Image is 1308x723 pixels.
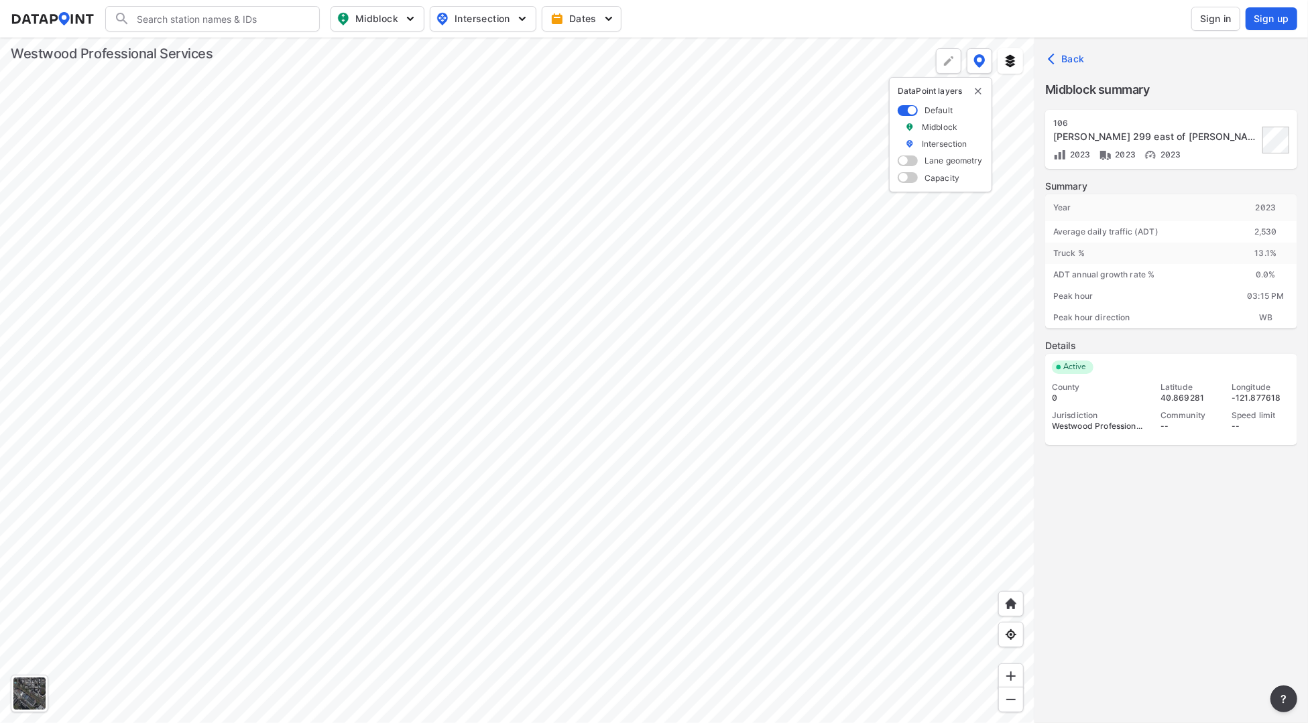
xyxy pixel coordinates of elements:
[1053,130,1258,143] div: EB SR 299 east of Supan Rd
[602,12,615,25] img: 5YPKRKmlfpI5mqlR8AD95paCi+0kK1fRFDJSaMmawlwaeJcJwk9O2fotCW5ve9gAAAAASUVORK5CYII=
[922,121,957,133] label: Midblock
[11,675,48,712] div: Toggle basemap
[925,155,982,166] label: Lane geometry
[1099,148,1112,161] img: Vehicle class
[1161,410,1220,421] div: Community
[1234,307,1297,328] div: WB
[973,54,986,68] img: data-point-layers.37681fc9.svg
[1157,149,1181,159] span: 2023
[11,44,213,63] div: Westwood Professional Services
[1051,52,1085,66] span: Back
[11,12,95,25] img: dataPointLogo.9353c09d.svg
[1144,148,1157,161] img: Vehicle speed
[936,48,961,74] div: Polygon tool
[1045,221,1234,243] div: Average daily traffic (ADT)
[1200,12,1232,25] span: Sign in
[1045,339,1297,352] label: Details
[436,11,528,27] span: Intersection
[550,12,564,25] img: calendar-gold.39a51dde.svg
[1270,685,1297,712] button: more
[998,48,1023,74] button: External layers
[1045,80,1297,99] label: Midblock summary
[430,6,536,31] button: Intersection
[1067,149,1091,159] span: 2023
[1004,693,1018,706] img: MAAAAAElFTkSuQmCC
[404,12,417,25] img: 5YPKRKmlfpI5mqlR8AD95paCi+0kK1fRFDJSaMmawlwaeJcJwk9O2fotCW5ve9gAAAAASUVORK5CYII=
[516,12,529,25] img: 5YPKRKmlfpI5mqlR8AD95paCi+0kK1fRFDJSaMmawlwaeJcJwk9O2fotCW5ve9gAAAAASUVORK5CYII=
[1004,54,1017,68] img: layers.ee07997e.svg
[1052,421,1148,432] div: Westwood Professional Services
[1004,597,1018,610] img: +XpAUvaXAN7GudzAAAAAElFTkSuQmCC
[998,622,1024,647] div: View my location
[898,86,984,96] p: DataPoint layers
[1234,221,1297,243] div: 2,530
[1052,393,1148,403] div: 0
[973,86,984,96] img: close-external-leyer.3061a1c7.svg
[1045,243,1234,264] div: Truck %
[925,172,959,184] label: Capacity
[1161,382,1220,393] div: Latitude
[1234,243,1297,264] div: 13.1 %
[337,11,416,27] span: Midblock
[1232,393,1291,403] div: -121.877618
[1045,285,1234,307] div: Peak hour
[1045,194,1234,221] div: Year
[1112,149,1136,159] span: 2023
[967,48,992,74] button: DataPoint layers
[553,12,613,25] span: Dates
[925,105,953,116] label: Default
[1254,12,1289,25] span: Sign up
[1234,285,1297,307] div: 03:15 PM
[130,8,311,29] input: Search
[1189,7,1243,31] a: Sign in
[1053,118,1258,129] div: 106
[905,138,914,149] img: marker_Intersection.6861001b.svg
[998,591,1024,616] div: Home
[542,6,621,31] button: Dates
[973,86,984,96] button: delete
[335,11,351,27] img: map_pin_mid.602f9df1.svg
[1045,264,1234,285] div: ADT annual growth rate %
[942,54,955,68] img: +Dz8AAAAASUVORK5CYII=
[1243,7,1297,30] a: Sign up
[1191,7,1240,31] button: Sign in
[1045,180,1297,193] label: Summary
[1232,382,1291,393] div: Longitude
[1161,421,1220,432] div: --
[905,121,914,133] img: marker_Midblock.5ba75e30.svg
[1161,393,1220,403] div: 40.869281
[1058,360,1093,374] span: Active
[1052,410,1148,421] div: Jurisdiction
[1234,264,1297,285] div: 0.0 %
[998,663,1024,689] div: Zoom in
[1232,421,1291,432] div: --
[922,138,967,149] label: Intersection
[434,11,451,27] img: map_pin_int.54838e6b.svg
[1052,382,1148,393] div: County
[1004,628,1018,641] img: zeq5HYn9AnE9l6UmnFLPAAAAAElFTkSuQmCC
[331,6,424,31] button: Midblock
[1234,194,1297,221] div: 2023
[998,687,1024,712] div: Zoom out
[1053,148,1067,161] img: Volume count
[1045,307,1234,328] div: Peak hour direction
[1232,410,1291,421] div: Speed limit
[1246,7,1297,30] button: Sign up
[1004,669,1018,683] img: ZvzfEJKXnyWIrJytrsY285QMwk63cM6Drc+sIAAAAASUVORK5CYII=
[1045,48,1090,70] button: Back
[1279,691,1289,707] span: ?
